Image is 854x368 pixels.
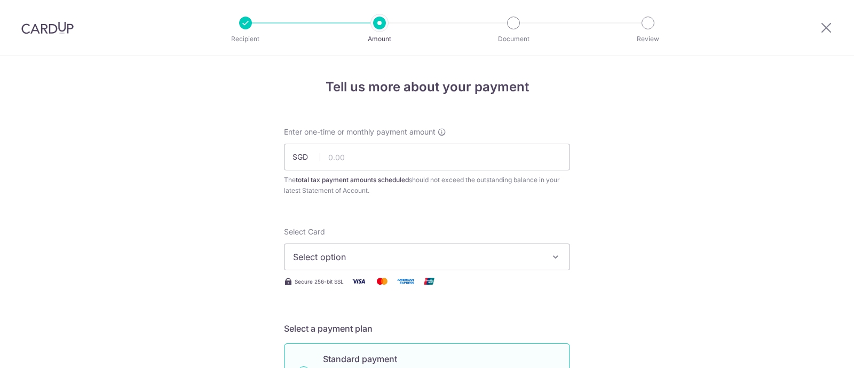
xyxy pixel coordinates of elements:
[786,336,843,363] iframe: Opens a widget where you can find more information
[296,176,409,184] b: total tax payment amounts scheduled
[608,34,687,44] p: Review
[474,34,553,44] p: Document
[292,152,320,162] span: SGD
[284,244,570,270] button: Select option
[284,127,436,137] span: Enter one-time or monthly payment amount
[371,275,393,288] img: Mastercard
[284,175,570,196] div: The should not exceed the outstanding balance in your latest Statement of Account.
[284,322,570,335] h5: Select a payment plan
[284,77,570,97] h4: Tell us more about your payment
[418,275,440,288] img: Union Pay
[348,275,369,288] img: Visa
[21,21,74,34] img: CardUp
[395,275,416,288] img: American Express
[323,353,557,365] p: Standard payment
[284,144,570,170] input: 0.00
[340,34,419,44] p: Amount
[206,34,285,44] p: Recipient
[295,277,344,286] span: Secure 256-bit SSL
[293,250,542,263] span: Select option
[284,227,325,236] span: translation missing: en.payables.payment_networks.credit_card.summary.labels.select_card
